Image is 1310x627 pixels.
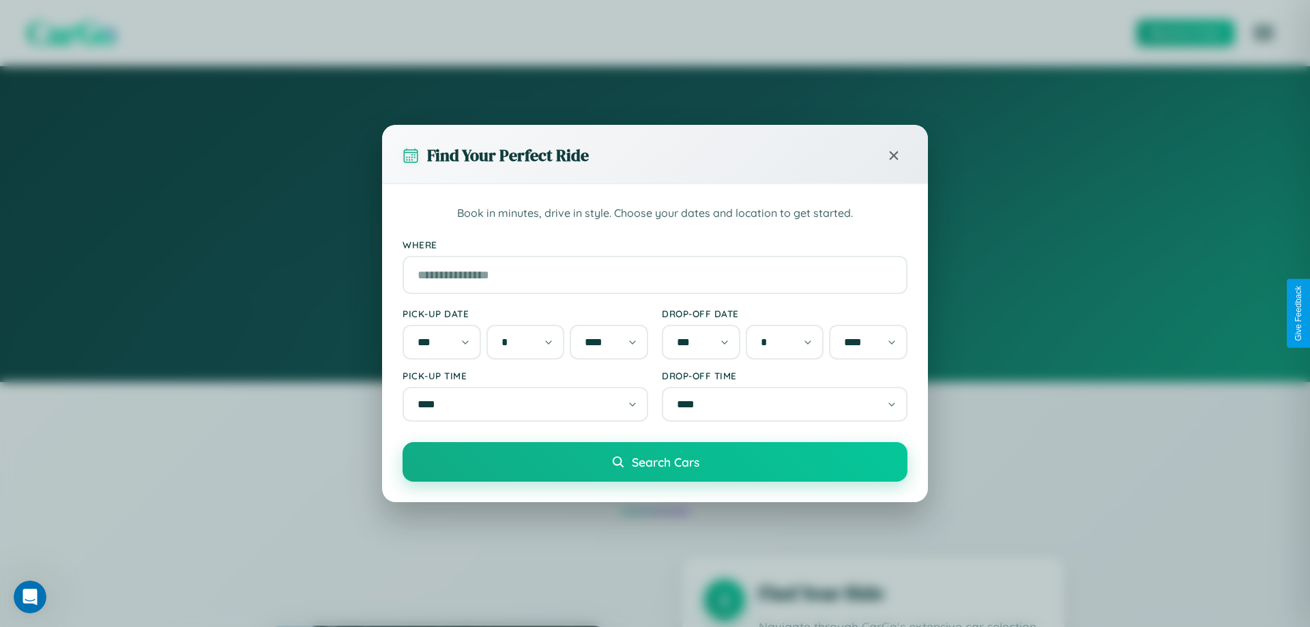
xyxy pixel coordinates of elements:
p: Book in minutes, drive in style. Choose your dates and location to get started. [403,205,907,222]
label: Where [403,239,907,250]
label: Drop-off Date [662,308,907,319]
button: Search Cars [403,442,907,482]
label: Pick-up Time [403,370,648,381]
label: Drop-off Time [662,370,907,381]
label: Pick-up Date [403,308,648,319]
h3: Find Your Perfect Ride [427,144,589,166]
span: Search Cars [632,454,699,469]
